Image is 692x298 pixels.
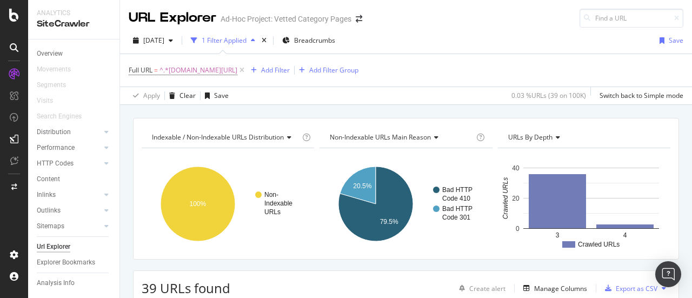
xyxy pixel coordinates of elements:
span: 2025 Sep. 25th [143,36,164,45]
span: 39 URLs found [142,279,230,297]
text: 3 [555,231,559,239]
span: ^.*[DOMAIN_NAME][URL] [159,63,237,78]
span: Indexable / Non-Indexable URLs distribution [152,133,284,142]
a: Performance [37,142,101,154]
button: 1 Filter Applied [187,32,259,49]
div: Save [214,91,229,100]
div: Ad-Hoc Project: Vetted Category Pages [221,14,351,24]
button: Add Filter Group [295,64,358,77]
a: Movements [37,64,82,75]
text: Bad HTTP [442,205,473,213]
div: Url Explorer [37,241,70,253]
a: Overview [37,48,112,59]
div: Segments [37,80,66,91]
text: 20.5% [354,182,372,190]
div: SiteCrawler [37,18,111,30]
a: Content [37,174,112,185]
button: Export as CSV [601,280,657,297]
a: Analysis Info [37,277,112,289]
div: Inlinks [37,189,56,201]
div: Create alert [469,284,505,293]
div: Manage Columns [534,284,587,293]
a: Search Engines [37,111,92,122]
a: Explorer Bookmarks [37,257,112,268]
div: Overview [37,48,63,59]
text: 0 [516,225,520,233]
div: 1 Filter Applied [202,36,247,45]
button: Save [201,87,229,104]
div: arrow-right-arrow-left [356,15,362,23]
div: Clear [179,91,196,100]
div: Analytics [37,9,111,18]
text: Code 410 [442,195,470,202]
text: Crawled URLs [578,241,620,248]
a: Inlinks [37,189,101,201]
button: Breadcrumbs [278,32,340,49]
button: [DATE] [129,32,177,49]
svg: A chart. [142,157,311,251]
div: Search Engines [37,111,82,122]
div: Analysis Info [37,277,75,289]
div: 0.03 % URLs ( 39 on 100K ) [511,91,586,100]
button: Clear [165,87,196,104]
div: Save [669,36,683,45]
button: Add Filter [247,64,290,77]
button: Switch back to Simple mode [595,87,683,104]
button: Apply [129,87,160,104]
span: Non-Indexable URLs Main Reason [330,133,431,142]
text: Indexable [264,200,292,207]
text: 100% [190,200,207,208]
div: Apply [143,91,160,100]
text: Code 301 [442,214,470,221]
span: = [154,65,158,75]
text: 4 [623,231,627,239]
span: URLs by Depth [508,133,553,142]
text: Non- [264,191,278,198]
span: Breadcrumbs [294,36,335,45]
button: Save [655,32,683,49]
text: 20 [512,195,520,202]
div: Visits [37,95,53,107]
text: Crawled URLs [501,177,509,219]
text: Bad HTTP [442,186,473,194]
div: Open Intercom Messenger [655,261,681,287]
a: Visits [37,95,64,107]
a: Distribution [37,127,101,138]
a: Outlinks [37,205,101,216]
a: Segments [37,80,77,91]
input: Find a URL [580,9,683,28]
div: Movements [37,64,71,75]
button: Manage Columns [519,282,587,295]
h4: URLs by Depth [506,129,661,146]
div: Add Filter [261,65,290,75]
div: HTTP Codes [37,158,74,169]
div: Outlinks [37,205,61,216]
div: Performance [37,142,75,154]
div: Content [37,174,60,185]
div: URL Explorer [129,9,216,27]
div: Explorer Bookmarks [37,257,95,268]
a: Url Explorer [37,241,112,253]
button: Create alert [455,280,505,297]
span: Full URL [129,65,152,75]
svg: A chart. [320,157,489,251]
div: Sitemaps [37,221,64,232]
a: Sitemaps [37,221,101,232]
svg: A chart. [498,157,668,251]
text: 79.5% [380,218,398,226]
text: 40 [512,164,520,172]
div: Add Filter Group [309,65,358,75]
div: Distribution [37,127,71,138]
h4: Indexable / Non-Indexable URLs Distribution [150,129,300,146]
h4: Non-Indexable URLs Main Reason [328,129,474,146]
div: Switch back to Simple mode [600,91,683,100]
div: times [259,35,269,46]
div: Export as CSV [616,284,657,293]
a: HTTP Codes [37,158,101,169]
text: URLs [264,208,281,216]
